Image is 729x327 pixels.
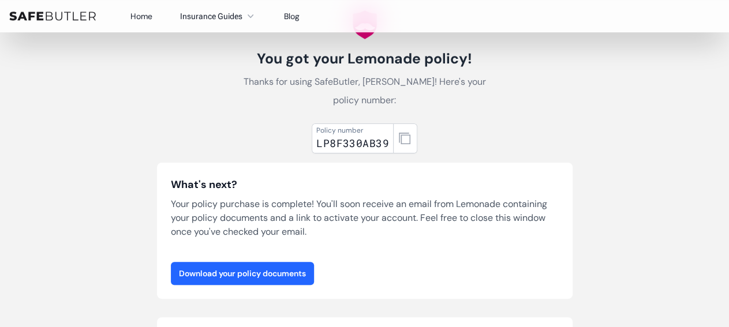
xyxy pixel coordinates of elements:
[235,73,494,110] p: Thanks for using SafeButler, [PERSON_NAME]! Here's your policy number:
[180,9,256,23] button: Insurance Guides
[171,176,559,193] h3: What's next?
[171,262,314,285] a: Download your policy documents
[235,50,494,68] h1: You got your Lemonade policy!
[316,135,389,151] div: LP8F330AB39
[171,197,559,239] p: Your policy purchase is complete! You'll soon receive an email from Lemonade containing your poli...
[9,12,96,21] img: SafeButler Text Logo
[284,11,300,21] a: Blog
[130,11,152,21] a: Home
[316,126,389,135] div: Policy number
